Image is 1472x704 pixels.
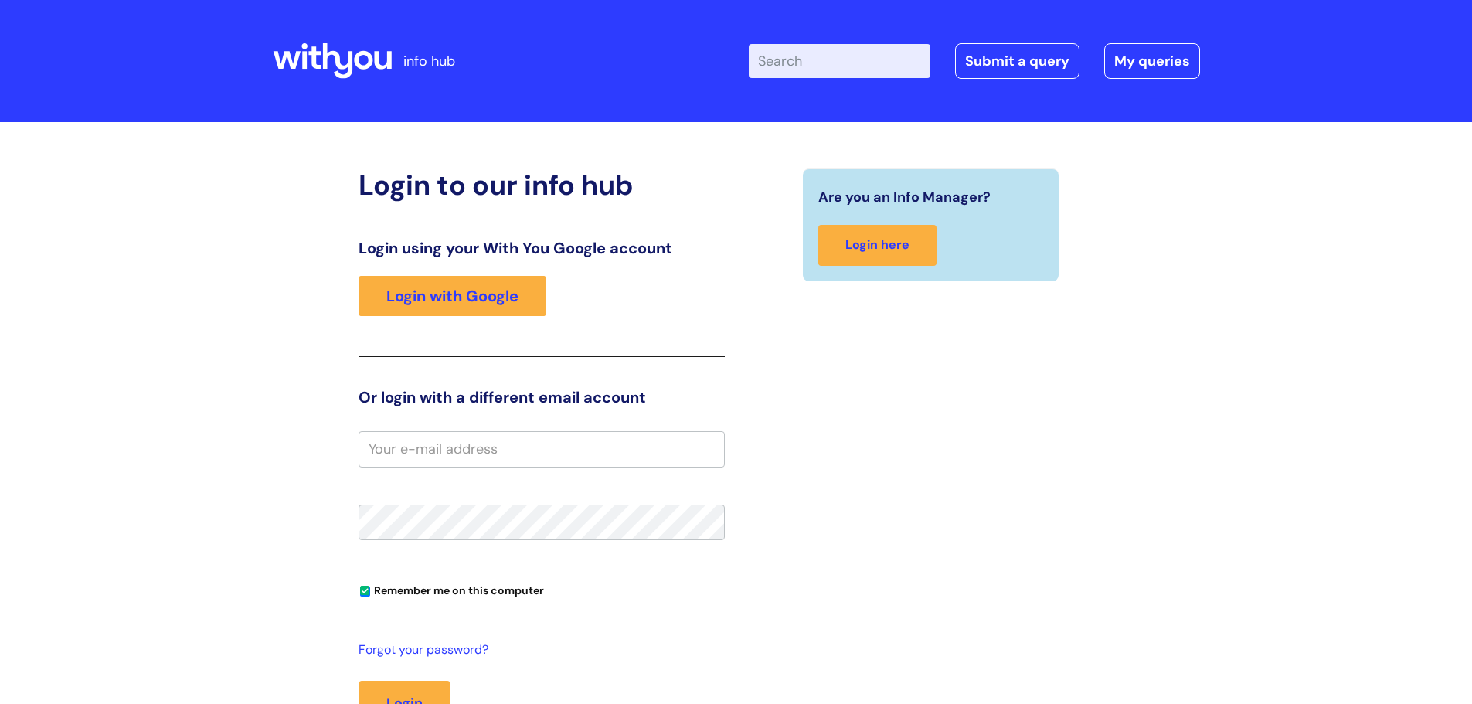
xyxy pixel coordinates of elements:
input: Search [749,44,930,78]
div: You can uncheck this option if you're logging in from a shared device [359,577,725,602]
p: info hub [403,49,455,73]
input: Your e-mail address [359,431,725,467]
span: Are you an Info Manager? [818,185,991,209]
label: Remember me on this computer [359,580,544,597]
h2: Login to our info hub [359,168,725,202]
a: Forgot your password? [359,639,717,661]
a: Submit a query [955,43,1079,79]
a: Login with Google [359,276,546,316]
a: My queries [1104,43,1200,79]
a: Login here [818,225,937,266]
input: Remember me on this computer [360,587,370,597]
h3: Login using your With You Google account [359,239,725,257]
h3: Or login with a different email account [359,388,725,406]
